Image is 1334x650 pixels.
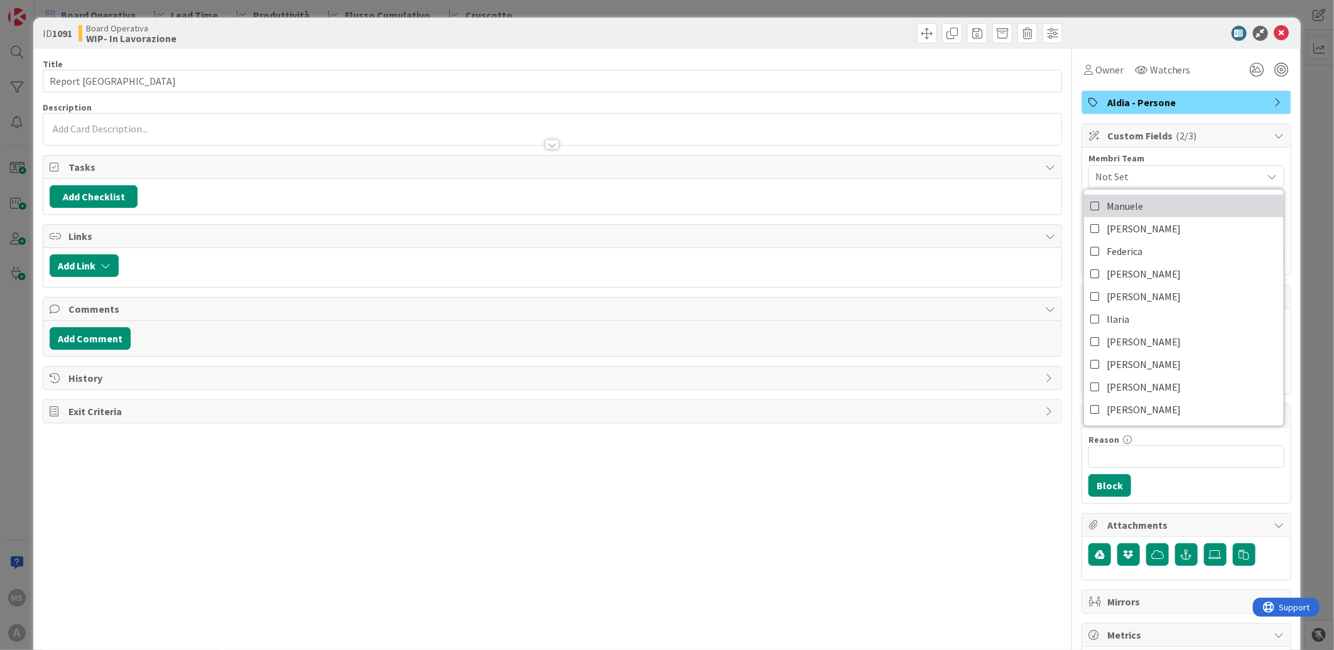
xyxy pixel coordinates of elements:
span: [PERSON_NAME] [1107,219,1181,238]
div: Membri Team [1088,154,1284,163]
span: ID [43,26,72,41]
span: Exit Criteria [68,404,1039,419]
span: Description [43,102,92,113]
span: Metrics [1107,627,1268,642]
button: Block [1088,474,1131,497]
span: [PERSON_NAME] [1107,377,1181,396]
span: Attachments [1107,517,1268,533]
span: ( 2/3 ) [1176,129,1197,142]
a: [PERSON_NAME] [1084,398,1284,421]
span: Aldia - Persone [1107,95,1268,110]
input: type card name here... [43,70,1062,92]
a: [PERSON_NAME] [1084,353,1284,376]
label: Title [43,58,63,70]
span: Comments [68,301,1039,317]
b: 1091 [52,27,72,40]
span: Owner [1095,62,1124,77]
a: [PERSON_NAME] [1084,217,1284,240]
b: WIP- In Lavorazione [86,33,176,43]
span: Links [68,229,1039,244]
a: [PERSON_NAME] [1084,263,1284,285]
a: [PERSON_NAME] [1084,285,1284,308]
label: Reason [1088,434,1119,445]
a: [PERSON_NAME] [1084,330,1284,353]
span: [PERSON_NAME] [1107,355,1181,374]
button: Add Comment [50,327,131,350]
a: Ilaria [1084,308,1284,330]
span: Not Set [1095,169,1262,184]
a: Manuele [1084,195,1284,217]
span: Watchers [1150,62,1191,77]
span: Tasks [68,160,1039,175]
span: Manuele [1107,197,1143,215]
span: History [68,371,1039,386]
span: Mirrors [1107,594,1268,609]
button: Add Link [50,254,119,277]
span: Support [26,2,57,17]
span: [PERSON_NAME] [1107,264,1181,283]
span: Custom Fields [1107,128,1268,143]
span: [PERSON_NAME] [1107,400,1181,419]
a: [PERSON_NAME] [1084,376,1284,398]
span: [PERSON_NAME] [1107,287,1181,306]
span: Board Operativa [86,23,176,33]
span: Ilaria [1107,310,1129,328]
span: Federica [1107,242,1142,261]
a: Federica [1084,240,1284,263]
span: [PERSON_NAME] [1107,332,1181,351]
button: Add Checklist [50,185,138,208]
